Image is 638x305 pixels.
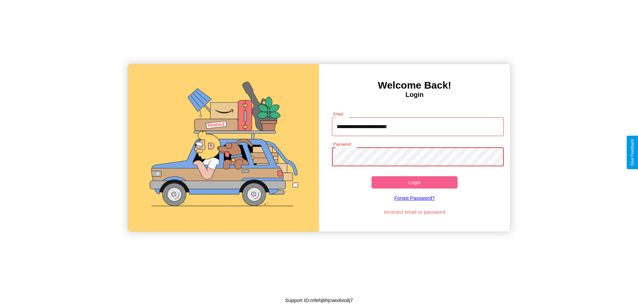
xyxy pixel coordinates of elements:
[285,296,353,305] p: Support ID: mfehjbhjcwix6xoilj7
[329,207,501,216] p: Incorrect email or password
[329,189,501,207] a: Forgot Password?
[128,64,319,232] img: gif
[319,91,510,99] h4: Login
[333,111,344,117] label: Email
[319,80,510,91] h3: Welcome Back!
[372,176,458,189] button: Login
[630,139,635,166] div: Give Feedback
[333,141,351,147] label: Password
